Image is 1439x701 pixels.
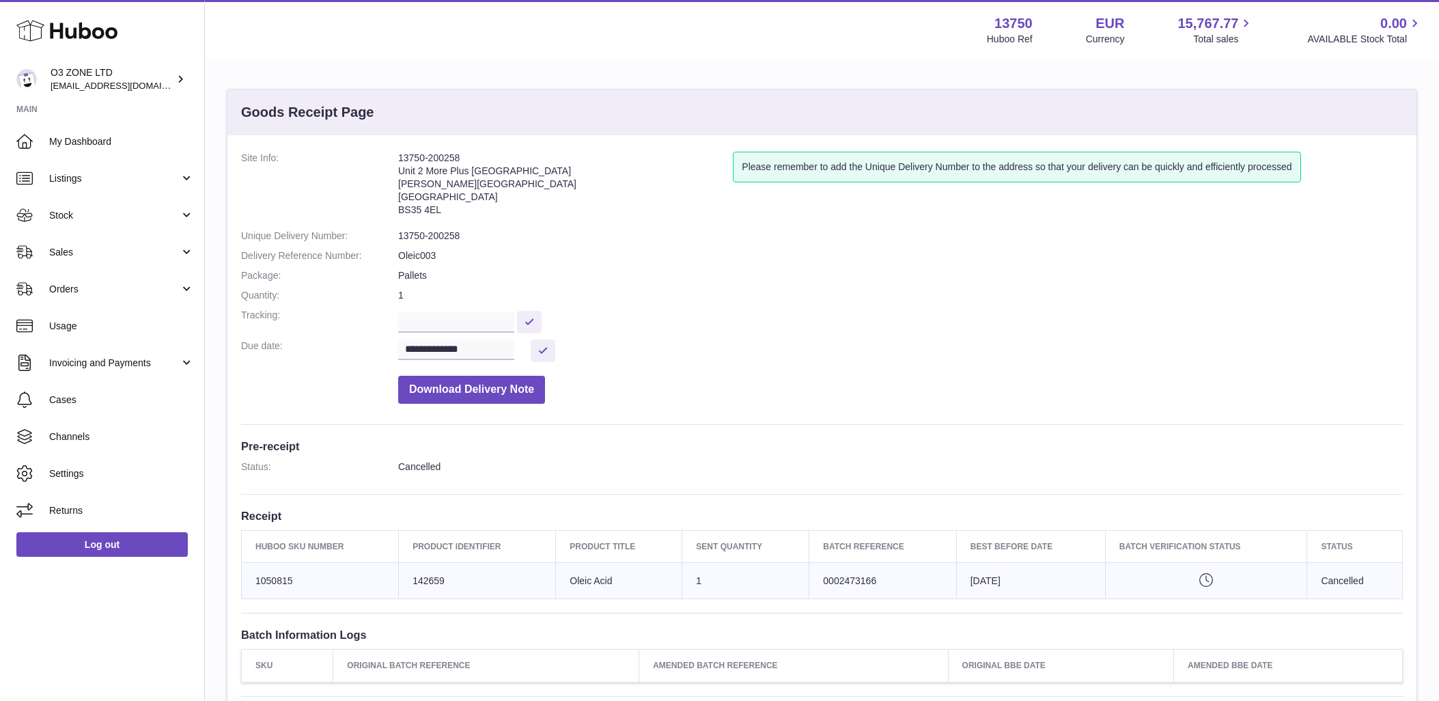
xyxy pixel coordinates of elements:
[948,650,1173,682] th: Original BBE Date
[241,461,398,473] dt: Status:
[994,14,1033,33] strong: 13750
[1307,562,1403,599] td: Cancelled
[733,152,1300,182] div: Please remember to add the Unique Delivery Number to the address so that your delivery can be qui...
[16,532,188,557] a: Log out
[1086,33,1125,46] div: Currency
[241,439,1403,454] h3: Pre-receipt
[241,103,374,122] h3: Goods Receipt Page
[956,562,1105,599] td: [DATE]
[1193,33,1254,46] span: Total sales
[49,504,194,517] span: Returns
[1307,14,1423,46] a: 0.00 AVAILABLE Stock Total
[1307,33,1423,46] span: AVAILABLE Stock Total
[1307,530,1403,562] th: Status
[49,246,180,259] span: Sales
[49,283,180,296] span: Orders
[51,80,201,91] span: [EMAIL_ADDRESS][DOMAIN_NAME]
[556,530,682,562] th: Product title
[556,562,682,599] td: Oleic Acid
[809,530,956,562] th: Batch Reference
[1095,14,1124,33] strong: EUR
[398,376,545,404] button: Download Delivery Note
[809,562,956,599] td: 0002473166
[399,562,556,599] td: 142659
[241,340,398,362] dt: Due date:
[1177,14,1238,33] span: 15,767.77
[241,508,1403,523] h3: Receipt
[49,467,194,480] span: Settings
[242,650,333,682] th: SKU
[682,530,809,562] th: Sent Quantity
[398,461,1403,473] dd: Cancelled
[49,320,194,333] span: Usage
[49,357,180,370] span: Invoicing and Payments
[49,209,180,222] span: Stock
[49,394,194,407] span: Cases
[398,269,1403,282] dd: Pallets
[987,33,1033,46] div: Huboo Ref
[398,152,733,223] address: 13750-200258 Unit 2 More Plus [GEOGRAPHIC_DATA] [PERSON_NAME][GEOGRAPHIC_DATA] [GEOGRAPHIC_DATA] ...
[242,562,399,599] td: 1050815
[398,289,1403,302] dd: 1
[241,309,398,333] dt: Tracking:
[398,249,1403,262] dd: Oleic003
[639,650,948,682] th: Amended Batch Reference
[16,69,37,90] img: hello@o3zoneltd.co.uk
[49,430,194,443] span: Channels
[1174,650,1403,682] th: Amended BBE Date
[399,530,556,562] th: Product Identifier
[51,66,173,92] div: O3 ZONE LTD
[1380,14,1407,33] span: 0.00
[333,650,639,682] th: Original Batch Reference
[1105,530,1307,562] th: Batch Verification Status
[241,152,398,223] dt: Site Info:
[241,289,398,302] dt: Quantity:
[242,530,399,562] th: Huboo SKU Number
[49,135,194,148] span: My Dashboard
[49,172,180,185] span: Listings
[241,230,398,243] dt: Unique Delivery Number:
[241,627,1403,642] h3: Batch Information Logs
[956,530,1105,562] th: Best Before Date
[682,562,809,599] td: 1
[398,230,1403,243] dd: 13750-200258
[241,269,398,282] dt: Package:
[241,249,398,262] dt: Delivery Reference Number:
[1177,14,1254,46] a: 15,767.77 Total sales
